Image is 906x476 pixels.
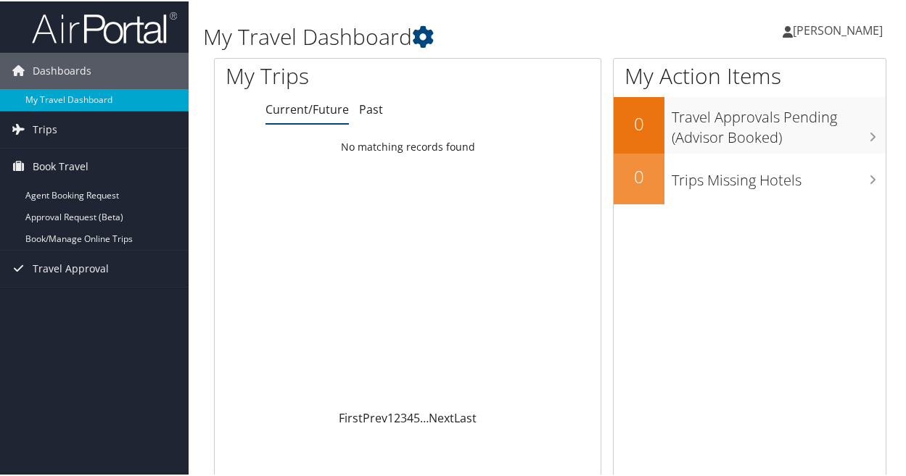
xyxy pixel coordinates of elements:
[33,249,109,285] span: Travel Approval
[363,409,387,425] a: Prev
[614,163,664,188] h2: 0
[33,51,91,88] span: Dashboards
[226,59,429,90] h1: My Trips
[413,409,420,425] a: 5
[359,100,383,116] a: Past
[387,409,394,425] a: 1
[265,100,349,116] a: Current/Future
[614,59,886,90] h1: My Action Items
[672,99,886,146] h3: Travel Approvals Pending (Advisor Booked)
[614,110,664,135] h2: 0
[394,409,400,425] a: 2
[33,110,57,146] span: Trips
[793,21,883,37] span: [PERSON_NAME]
[32,9,177,43] img: airportal-logo.png
[783,7,897,51] a: [PERSON_NAME]
[454,409,477,425] a: Last
[215,133,601,159] td: No matching records found
[429,409,454,425] a: Next
[614,152,886,203] a: 0Trips Missing Hotels
[672,162,886,189] h3: Trips Missing Hotels
[407,409,413,425] a: 4
[339,409,363,425] a: First
[33,147,88,183] span: Book Travel
[614,96,886,151] a: 0Travel Approvals Pending (Advisor Booked)
[203,20,666,51] h1: My Travel Dashboard
[400,409,407,425] a: 3
[420,409,429,425] span: …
